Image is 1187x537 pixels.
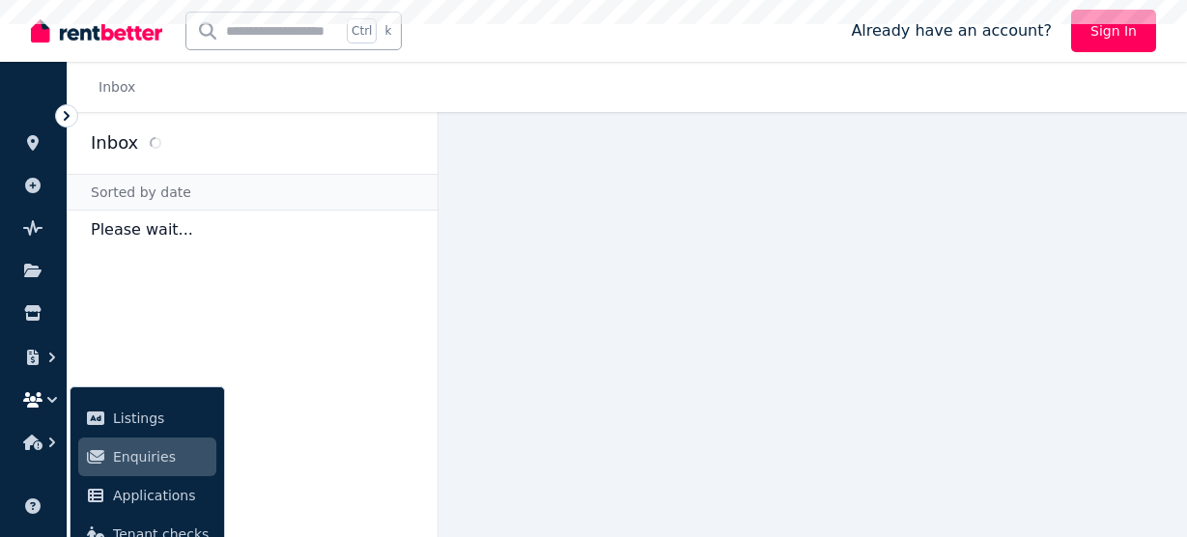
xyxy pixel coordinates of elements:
[91,129,138,156] h2: Inbox
[113,445,209,468] span: Enquiries
[347,18,377,43] span: Ctrl
[78,399,216,438] a: Listings
[851,19,1052,42] span: Already have an account?
[78,438,216,476] a: Enquiries
[31,16,162,45] img: RentBetter
[1071,10,1156,52] a: Sign In
[113,484,209,507] span: Applications
[113,407,209,430] span: Listings
[68,174,438,211] div: Sorted by date
[99,79,135,95] a: Inbox
[78,476,216,515] a: Applications
[384,23,391,39] span: k
[68,211,438,249] p: Please wait...
[68,62,158,112] nav: Breadcrumb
